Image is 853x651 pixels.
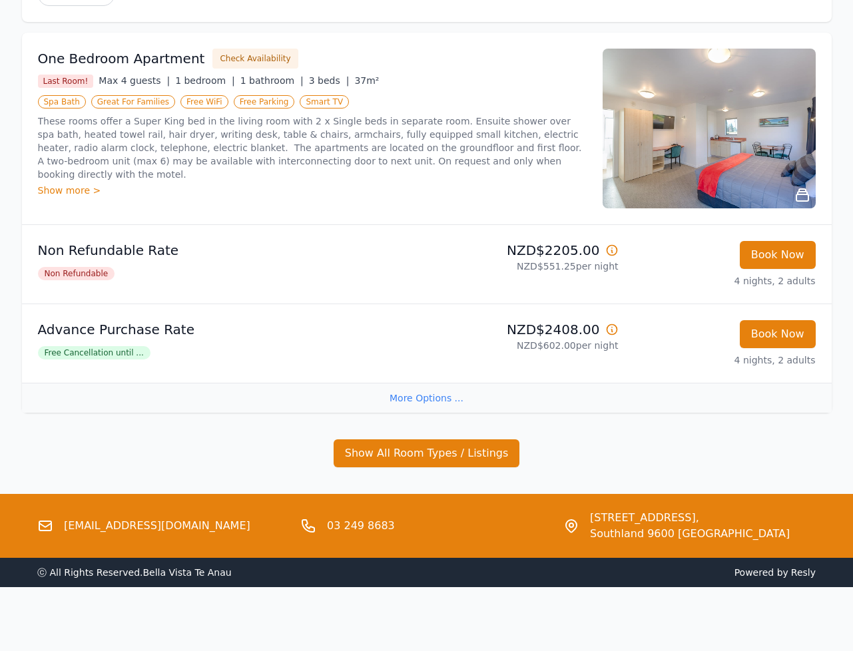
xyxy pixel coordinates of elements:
button: Show All Room Types / Listings [334,439,520,467]
span: Non Refundable [38,267,115,280]
div: More Options ... [22,383,832,413]
button: Book Now [740,241,816,269]
h3: One Bedroom Apartment [38,49,205,68]
span: Free Cancellation until ... [38,346,150,359]
span: Max 4 guests | [99,75,170,86]
span: Powered by [432,566,816,579]
p: These rooms offer a Super King bed in the living room with 2 x Single beds in separate room. Ensu... [38,114,587,181]
button: Check Availability [212,49,298,69]
p: Non Refundable Rate [38,241,422,260]
span: 1 bedroom | [175,75,235,86]
span: ⓒ All Rights Reserved. Bella Vista Te Anau [37,567,232,578]
div: Show more > [38,184,587,197]
p: Advance Purchase Rate [38,320,422,339]
a: Resly [791,567,816,578]
span: Free Parking [234,95,295,108]
span: [STREET_ADDRESS], [590,510,790,526]
a: [EMAIL_ADDRESS][DOMAIN_NAME] [64,518,250,534]
p: NZD$2408.00 [432,320,619,339]
span: 37m² [354,75,379,86]
a: 03 249 8683 [327,518,395,534]
p: NZD$551.25 per night [432,260,619,273]
p: 4 nights, 2 adults [629,274,816,288]
span: Last Room! [38,75,94,88]
span: 3 beds | [309,75,350,86]
p: NZD$2205.00 [432,241,619,260]
span: Free WiFi [180,95,228,108]
p: 4 nights, 2 adults [629,353,816,367]
span: Spa Bath [38,95,86,108]
button: Book Now [740,320,816,348]
span: Southland 9600 [GEOGRAPHIC_DATA] [590,526,790,542]
span: Smart TV [300,95,349,108]
p: NZD$602.00 per night [432,339,619,352]
span: 1 bathroom | [240,75,304,86]
span: Great For Families [91,95,175,108]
